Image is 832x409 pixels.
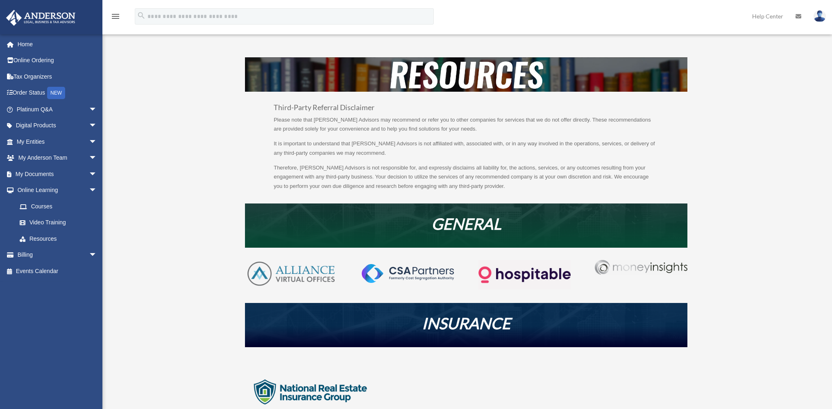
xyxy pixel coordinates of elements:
[89,182,105,199] span: arrow_drop_down
[814,10,826,22] img: User Pic
[274,115,659,140] p: Please note that [PERSON_NAME] Advisors may recommend or refer you to other companies for service...
[6,182,109,199] a: Online Learningarrow_drop_down
[137,11,146,20] i: search
[478,260,571,290] img: Logo-transparent-dark
[6,133,109,150] a: My Entitiesarrow_drop_down
[6,85,109,102] a: Order StatusNEW
[6,36,109,52] a: Home
[4,10,78,26] img: Anderson Advisors Platinum Portal
[89,118,105,134] span: arrow_drop_down
[595,260,687,275] img: Money-Insights-Logo-Silver NEW
[274,163,659,191] p: Therefore, [PERSON_NAME] Advisors is not responsible for, and expressly disclaims all liability f...
[11,198,109,215] a: Courses
[245,57,687,92] img: resources-header
[6,247,109,263] a: Billingarrow_drop_down
[89,133,105,150] span: arrow_drop_down
[89,101,105,118] span: arrow_drop_down
[6,68,109,85] a: Tax Organizers
[245,260,337,288] img: AVO-logo-1-color
[11,230,105,247] a: Resources
[111,14,120,21] a: menu
[6,101,109,118] a: Platinum Q&Aarrow_drop_down
[362,264,454,283] img: CSA-partners-Formerly-Cost-Segregation-Authority
[6,166,109,182] a: My Documentsarrow_drop_down
[274,104,659,115] h3: Third-Party Referral Disclaimer
[6,118,109,134] a: Digital Productsarrow_drop_down
[47,87,65,99] div: NEW
[274,139,659,163] p: It is important to understand that [PERSON_NAME] Advisors is not affiliated with, associated with...
[6,150,109,166] a: My Anderson Teamarrow_drop_down
[89,150,105,167] span: arrow_drop_down
[431,214,501,233] em: GENERAL
[6,52,109,69] a: Online Ordering
[11,215,109,231] a: Video Training
[89,247,105,264] span: arrow_drop_down
[422,314,510,332] em: INSURANCE
[89,166,105,183] span: arrow_drop_down
[111,11,120,21] i: menu
[6,263,109,279] a: Events Calendar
